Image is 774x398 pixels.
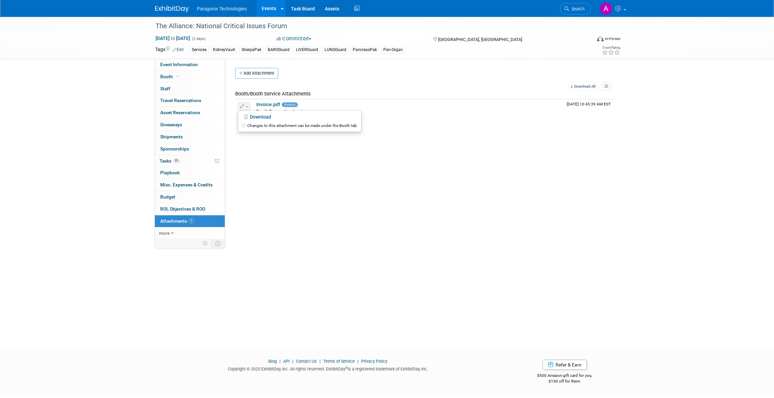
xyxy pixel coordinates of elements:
[160,122,182,127] span: Giveaways
[155,143,225,155] a: Sponsorships
[155,227,225,239] a: more
[602,46,620,49] div: Event Rating
[282,102,298,107] span: Invoice
[155,215,225,227] a: Attachments1
[511,368,619,384] div: $500 Amazon gift card for you,
[155,179,225,191] a: Misc. Expenses & Credits
[551,35,620,45] div: Event Format
[191,37,206,41] span: (2 days)
[173,47,184,52] a: Edit
[160,218,194,224] span: Attachments
[155,155,225,167] a: Tasks0%
[511,379,619,384] div: $150 off for them.
[160,194,175,200] span: Budget
[155,95,225,106] a: Travel Reservations
[235,91,311,97] span: Booth/Booth Service Attachments
[155,131,225,143] a: Shipments
[240,46,263,53] div: SherpaPak
[155,35,190,41] span: [DATE] [DATE]
[160,86,170,91] span: Staff
[567,102,611,106] span: Upload Timestamp
[155,364,501,372] div: Copyright © 2025 ExhibitDay, Inc. All rights reserved. ExhibitDay is a registered trademark of Ex...
[211,239,225,248] td: Toggle Event Tabs
[160,98,201,103] span: Travel Reservations
[381,46,405,53] div: Pan-Organ
[283,359,290,364] a: API
[291,359,295,364] span: |
[568,82,598,91] a: Download All
[173,158,180,163] span: 0%
[600,2,612,15] img: Adam Lafreniere
[356,359,360,364] span: |
[160,170,180,175] span: Playbook
[160,146,189,151] span: Sponsorships
[155,46,184,54] td: Tags
[200,239,211,248] td: Personalize Event Tab Strip
[569,6,585,11] span: Search
[278,359,282,364] span: |
[351,46,379,53] div: PancreasPak
[170,36,176,41] span: to
[160,206,205,212] span: ROI, Objectives & ROO
[160,74,181,79] span: Booth
[564,99,614,116] td: Upload Timestamp
[605,36,620,41] div: In-Person
[238,112,361,122] a: Download
[438,37,522,42] span: [GEOGRAPHIC_DATA], [GEOGRAPHIC_DATA]
[153,20,581,32] div: The Alliance: National Critical Issues Forum
[266,46,292,53] div: BAROGuard
[155,191,225,203] a: Budget
[560,3,591,15] a: Search
[294,46,320,53] div: LIVERGuard
[160,158,180,164] span: Tasks
[296,359,317,364] a: Contact Us
[274,35,314,42] button: Committed
[190,46,209,53] div: Services
[155,167,225,179] a: Playbook
[160,182,213,187] span: Misc. Expenses & Credits
[268,359,277,364] a: Blog
[197,6,247,11] span: Paragonix Technologies
[256,109,307,114] span: Booth Reservation Invoice
[160,110,200,115] span: Asset Reservations
[155,119,225,131] a: Giveaways
[159,230,170,236] span: more
[543,360,587,370] a: Refer & Earn
[155,6,189,12] img: ExhibitDay
[160,134,183,139] span: Shipments
[238,122,361,130] div: Changes to this attachment can be made under the Booth tab.
[235,68,278,79] button: Add Attachment
[189,218,194,223] span: 1
[155,71,225,83] a: Booth
[155,83,225,95] a: Staff
[256,102,280,107] a: Invoice.pdf
[155,203,225,215] a: ROI, Objectives & ROO
[155,107,225,119] a: Asset Reservations
[318,359,322,364] span: |
[361,359,387,364] a: Privacy Policy
[155,59,225,71] a: Event Information
[160,62,198,67] span: Event Information
[176,75,179,78] i: Booth reservation complete
[345,366,348,370] sup: ®
[597,36,604,41] img: Format-Inperson.png
[322,46,348,53] div: LUNGGuard
[323,359,355,364] a: Terms of Service
[211,46,237,53] div: KidneyVault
